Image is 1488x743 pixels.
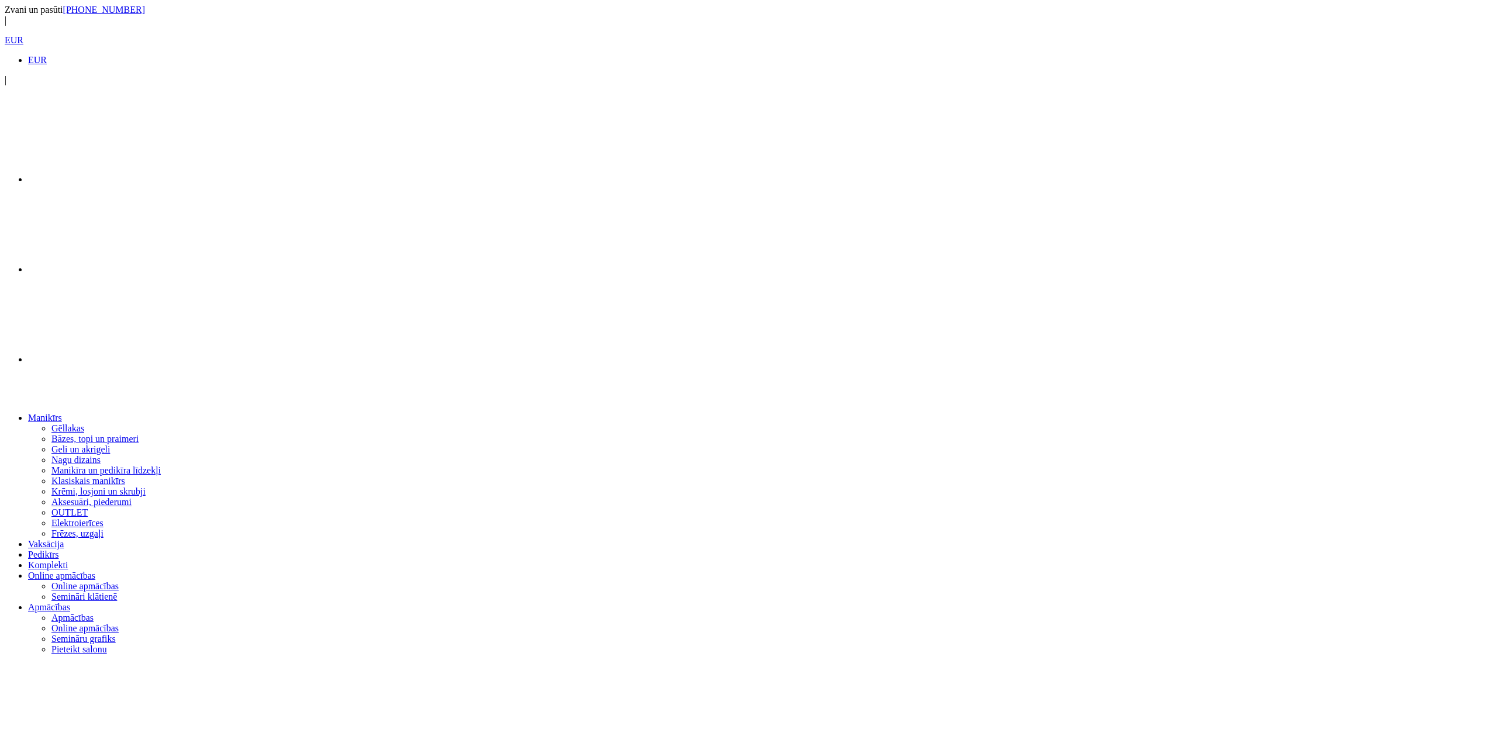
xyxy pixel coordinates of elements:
a: Pedikīrs [28,550,58,559]
span: | [5,75,6,85]
div: Zvani un pasūti [5,5,1483,15]
a: Frēzes, uzgaļi [51,528,103,538]
a: Nagu dizains [51,455,101,465]
a: Apmācības [28,602,70,612]
a: Apmācības [51,613,94,623]
a: Vaksācija [28,539,64,549]
a: Elektroierīces [51,518,103,528]
a: Manikīra un pedikīra līdzekļi [51,465,161,475]
a: Klasiskais manikīrs [51,476,125,486]
a: Online apmācības [28,571,95,580]
a: Online apmācības [51,581,119,591]
a: Komplekti [28,560,68,570]
a: EUR [28,55,47,65]
a: Geli un akrigeli [51,444,110,454]
a: Pieteikt salonu [51,644,107,654]
a: Semināru grafiks [51,634,116,644]
a: OUTLET [51,507,88,517]
a: Online apmācības [51,623,119,633]
a: Semināri klātienē [51,592,117,602]
span: | [5,15,6,25]
a: Bāzes, topi un praimeri [51,434,139,444]
a: Manikīrs [28,413,62,423]
a: [PHONE_NUMBER] [63,5,145,15]
a: Aksesuāri, piederumi [51,497,132,507]
a: Gēllakas [51,423,84,433]
a: Krēmi, losjoni un skrubji [51,486,146,496]
a: EUR [5,35,23,45]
